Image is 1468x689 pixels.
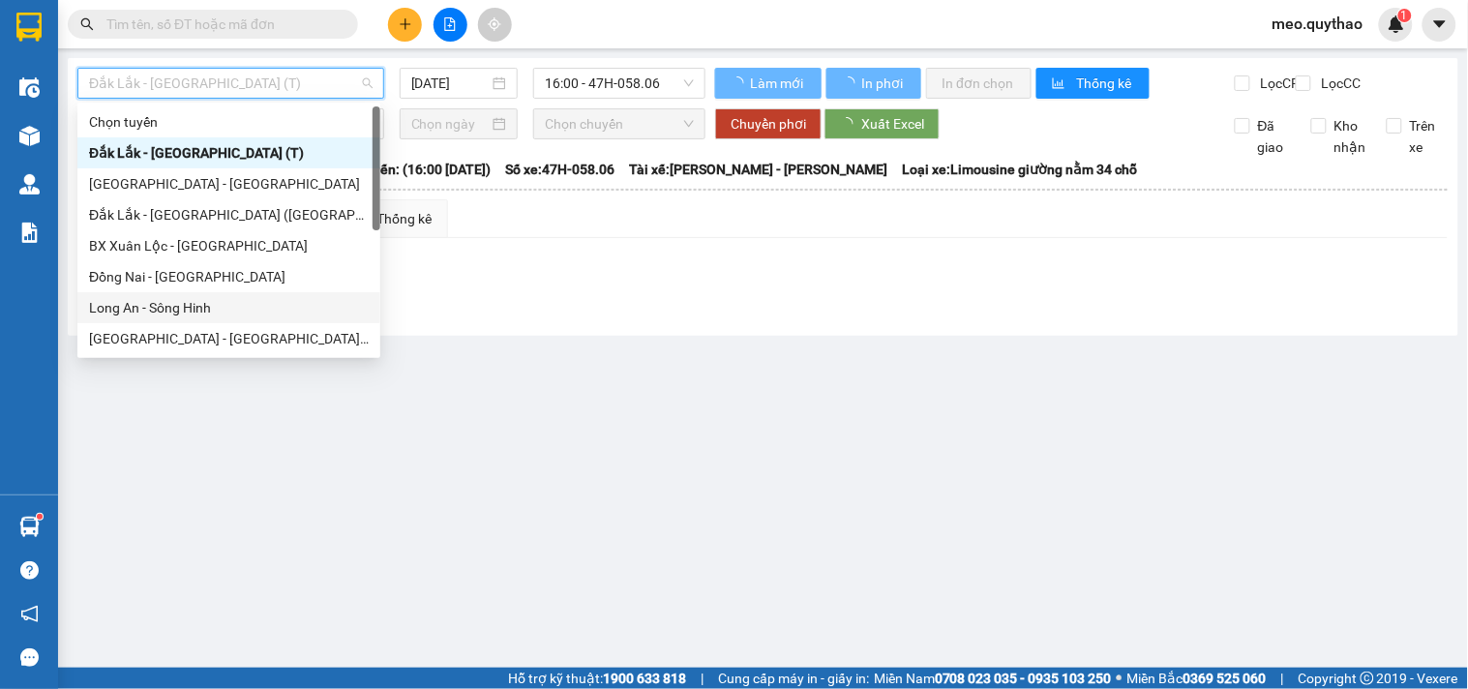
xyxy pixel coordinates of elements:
[388,8,422,42] button: plus
[629,159,887,180] span: Tài xế: [PERSON_NAME] - [PERSON_NAME]
[1257,12,1379,36] span: meo.quythao
[77,199,380,230] div: Đắk Lắk - Sài Gòn (BXMT)
[19,174,40,195] img: warehouse-icon
[376,208,432,229] div: Thống kê
[19,77,40,98] img: warehouse-icon
[89,173,369,195] div: [GEOGRAPHIC_DATA] - [GEOGRAPHIC_DATA]
[731,76,747,90] span: loading
[718,668,869,689] span: Cung cấp máy in - giấy in:
[77,106,380,137] div: Chọn tuyến
[411,73,490,94] input: 12/10/2025
[19,223,40,243] img: solution-icon
[861,73,906,94] span: In phơi
[1431,15,1449,33] span: caret-down
[715,108,822,139] button: Chuyển phơi
[902,159,1137,180] span: Loại xe: Limousine giường nằm 34 chỗ
[1401,9,1408,22] span: 1
[1183,671,1267,686] strong: 0369 525 060
[1281,668,1284,689] span: |
[715,68,822,99] button: Làm mới
[935,671,1112,686] strong: 0708 023 035 - 0935 103 250
[77,168,380,199] div: Tây Ninh - Đắk Lắk
[89,204,369,225] div: Đắk Lắk - [GEOGRAPHIC_DATA] ([GEOGRAPHIC_DATA])
[545,109,694,138] span: Chọn chuyến
[19,126,40,146] img: warehouse-icon
[1388,15,1405,33] img: icon-new-feature
[349,159,491,180] span: Chuyến: (16:00 [DATE])
[1127,668,1267,689] span: Miền Bắc
[20,605,39,623] span: notification
[701,668,704,689] span: |
[89,69,373,98] span: Đắk Lắk - Sài Gòn (T)
[20,648,39,667] span: message
[80,17,94,31] span: search
[505,159,614,180] span: Số xe: 47H-058.06
[443,17,457,31] span: file-add
[89,235,369,256] div: BX Xuân Lộc - [GEOGRAPHIC_DATA]
[874,668,1112,689] span: Miền Nam
[89,142,369,164] div: Đắk Lắk - [GEOGRAPHIC_DATA] (T)
[77,137,380,168] div: Đắk Lắk - Sài Gòn (T)
[508,668,686,689] span: Hỗ trợ kỹ thuật:
[434,8,467,42] button: file-add
[1250,115,1297,158] span: Đã giao
[1327,115,1374,158] span: Kho nhận
[1117,674,1123,682] span: ⚪️
[750,73,806,94] span: Làm mới
[1423,8,1456,42] button: caret-down
[545,69,694,98] span: 16:00 - 47H-058.06
[20,561,39,580] span: question-circle
[1052,76,1068,92] span: bar-chart
[826,68,921,99] button: In phơi
[1253,73,1303,94] span: Lọc CR
[1402,115,1449,158] span: Trên xe
[478,8,512,42] button: aim
[411,113,490,135] input: Chọn ngày
[89,328,369,349] div: [GEOGRAPHIC_DATA] - [GEOGRAPHIC_DATA] ([GEOGRAPHIC_DATA] - [GEOGRAPHIC_DATA] cũ)
[824,108,940,139] button: Xuất Excel
[89,111,369,133] div: Chọn tuyến
[1036,68,1150,99] button: bar-chartThống kê
[603,671,686,686] strong: 1900 633 818
[399,17,412,31] span: plus
[16,13,42,42] img: logo-vxr
[842,76,858,90] span: loading
[37,514,43,520] sup: 1
[1314,73,1364,94] span: Lọc CC
[77,292,380,323] div: Long An - Sông Hinh
[19,517,40,537] img: warehouse-icon
[1398,9,1412,22] sup: 1
[1361,672,1374,685] span: copyright
[89,297,369,318] div: Long An - Sông Hinh
[1076,73,1134,94] span: Thống kê
[77,323,380,354] div: Sài Gòn - Đắk Lắk (BXMT - BX Miền Đông cũ)
[106,14,335,35] input: Tìm tên, số ĐT hoặc mã đơn
[89,266,369,287] div: Đồng Nai - [GEOGRAPHIC_DATA]
[488,17,501,31] span: aim
[926,68,1032,99] button: In đơn chọn
[77,261,380,292] div: Đồng Nai - Đắk Lắk
[77,230,380,261] div: BX Xuân Lộc - BX Sơn Hoà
